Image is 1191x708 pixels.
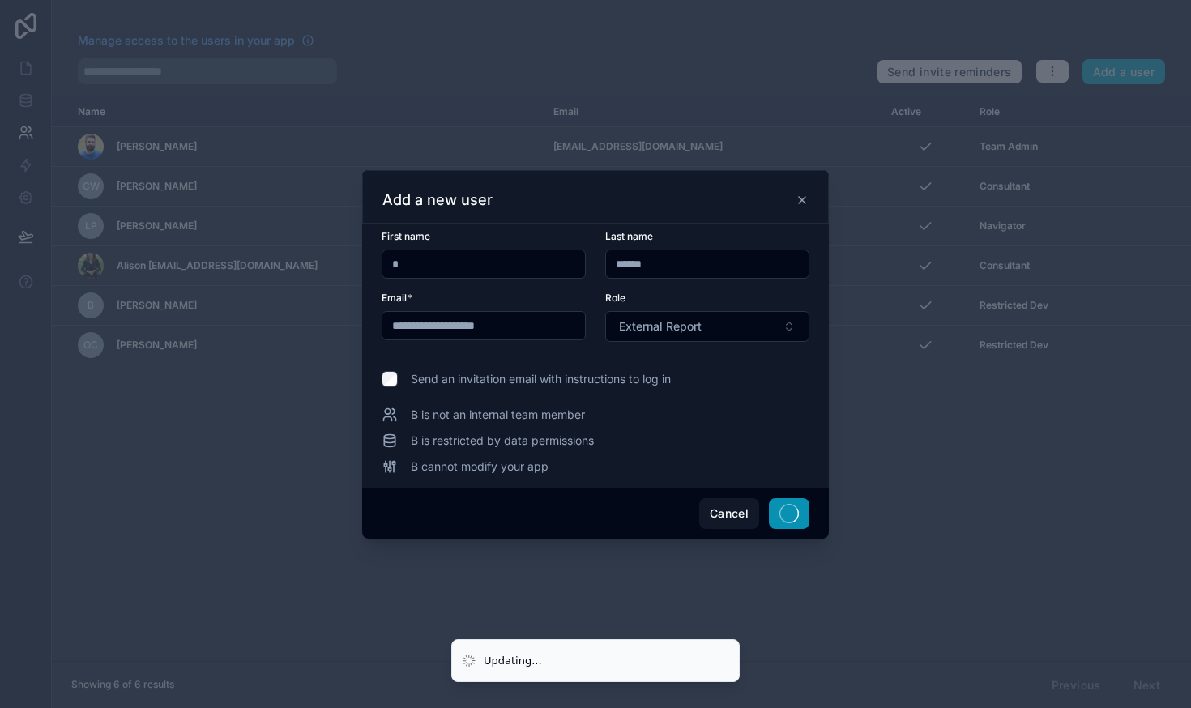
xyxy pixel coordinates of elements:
[411,371,671,387] span: Send an invitation email with instructions to log in
[605,230,653,242] span: Last name
[411,407,585,423] span: B is not an internal team member
[484,653,542,669] div: Updating...
[619,318,702,335] span: External Report
[382,230,430,242] span: First name
[605,292,625,304] span: Role
[382,292,407,304] span: Email
[411,433,594,449] span: B is restricted by data permissions
[411,458,549,475] span: B cannot modify your app
[382,190,493,210] h3: Add a new user
[605,311,809,342] button: Select Button
[699,498,759,529] button: Cancel
[382,371,398,387] input: Send an invitation email with instructions to log in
